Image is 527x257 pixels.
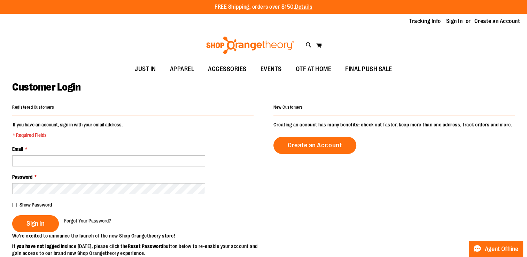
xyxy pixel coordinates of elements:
span: APPAREL [170,61,194,77]
span: Create an Account [288,141,342,149]
span: JUST IN [135,61,156,77]
a: Create an Account [474,17,520,25]
button: Sign In [12,215,59,232]
span: Sign In [26,220,45,227]
span: Password [12,174,32,180]
a: Forgot Your Password? [64,217,111,224]
span: Forgot Your Password? [64,218,111,224]
span: Email [12,146,23,152]
span: ACCESSORIES [208,61,247,77]
span: FINAL PUSH SALE [345,61,392,77]
strong: Reset Password [128,243,163,249]
span: Customer Login [12,81,80,93]
a: Details [295,4,312,10]
a: Create an Account [273,137,356,154]
strong: New Customers [273,105,303,110]
img: Shop Orangetheory [205,37,295,54]
strong: If you have not logged in [12,243,65,249]
span: Show Password [20,202,52,208]
span: EVENTS [261,61,282,77]
a: Tracking Info [409,17,441,25]
p: FREE Shipping, orders over $150. [215,3,312,11]
a: Sign In [446,17,463,25]
p: Creating an account has many benefits: check out faster, keep more than one address, track orders... [273,121,515,128]
strong: Registered Customers [12,105,54,110]
button: Agent Offline [469,241,523,257]
p: since [DATE], please click the button below to re-enable your account and gain access to our bran... [12,243,264,257]
span: OTF AT HOME [296,61,332,77]
span: * Required Fields [13,132,123,139]
span: Agent Offline [485,246,518,252]
legend: If you have an account, sign in with your email address. [12,121,123,139]
p: We’re excited to announce the launch of the new Shop Orangetheory store! [12,232,264,239]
